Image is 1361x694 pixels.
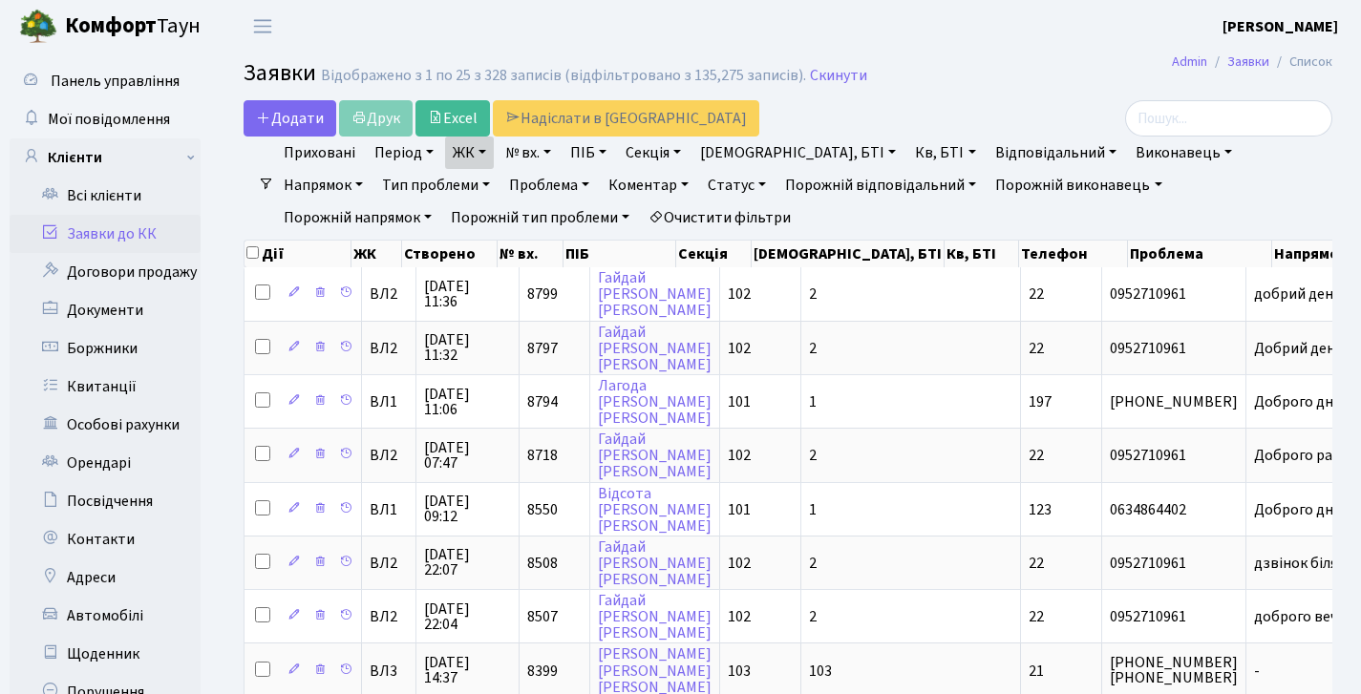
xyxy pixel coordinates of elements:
[1110,502,1238,517] span: 0634864402
[1110,341,1238,356] span: 0952710961
[598,322,712,375] a: Гайдай[PERSON_NAME][PERSON_NAME]
[598,590,712,643] a: Гайдай[PERSON_NAME][PERSON_NAME]
[1110,394,1238,410] span: [PHONE_NUMBER]
[245,241,351,267] th: Дії
[527,553,558,574] span: 8508
[10,635,201,673] a: Щоденник
[10,253,201,291] a: Договори продажу
[370,556,408,571] span: ВЛ2
[65,11,201,43] span: Таун
[728,391,751,412] span: 101
[370,286,408,302] span: ВЛ2
[443,201,637,234] a: Порожній тип проблеми
[10,482,201,520] a: Посвідчення
[51,71,180,92] span: Панель управління
[370,502,408,517] span: ВЛ1
[728,284,751,305] span: 102
[809,499,817,520] span: 1
[1110,655,1238,685] span: [PHONE_NUMBER] [PHONE_NUMBER]
[424,547,511,578] span: [DATE] 22:07
[527,661,558,682] span: 8399
[370,663,408,679] span: ВЛ3
[424,332,511,363] span: [DATE] 11:32
[527,391,558,412] span: 8794
[1029,391,1052,412] span: 197
[10,597,201,635] a: Автомобілі
[498,137,559,169] a: № вх.
[244,100,336,137] a: Додати
[10,62,201,100] a: Панель управління
[1110,448,1238,463] span: 0952710961
[598,483,712,536] a: Відсота[PERSON_NAME][PERSON_NAME]
[1269,52,1332,73] li: Список
[527,499,558,520] span: 8550
[48,109,170,130] span: Мої повідомлення
[809,661,832,682] span: 103
[810,67,867,85] a: Скинути
[728,661,751,682] span: 103
[728,338,751,359] span: 102
[1172,52,1207,72] a: Admin
[10,177,201,215] a: Всі клієнти
[370,609,408,624] span: ВЛ2
[424,655,511,685] span: [DATE] 14:37
[1029,284,1044,305] span: 22
[598,375,712,429] a: Лагода[PERSON_NAME][PERSON_NAME]
[945,241,1020,267] th: Кв, БТІ
[563,137,614,169] a: ПІБ
[988,137,1124,169] a: Відповідальний
[1110,556,1238,571] span: 0952710961
[276,201,439,234] a: Порожній напрямок
[1019,241,1128,267] th: Телефон
[598,267,712,321] a: Гайдай[PERSON_NAME][PERSON_NAME]
[1029,445,1044,466] span: 22
[415,100,490,137] a: Excel
[1029,338,1044,359] span: 22
[618,137,689,169] a: Секція
[809,553,817,574] span: 2
[809,391,817,412] span: 1
[809,606,817,627] span: 2
[1029,661,1044,682] span: 21
[1223,15,1338,38] a: [PERSON_NAME]
[1128,241,1272,267] th: Проблема
[10,444,201,482] a: Орендарі
[1029,499,1052,520] span: 123
[728,445,751,466] span: 102
[527,284,558,305] span: 8799
[777,169,984,201] a: Порожній відповідальний
[498,241,564,267] th: № вх.
[10,100,201,138] a: Мої повідомлення
[424,601,511,632] span: [DATE] 22:04
[728,499,751,520] span: 101
[10,215,201,253] a: Заявки до КК
[370,394,408,410] span: ВЛ1
[809,445,817,466] span: 2
[527,338,558,359] span: 8797
[374,169,498,201] a: Тип проблеми
[728,606,751,627] span: 102
[402,241,498,267] th: Створено
[692,137,904,169] a: [DEMOGRAPHIC_DATA], БТІ
[10,520,201,558] a: Контакти
[244,56,316,90] span: Заявки
[10,329,201,368] a: Боржники
[19,8,57,46] img: logo.png
[370,341,408,356] span: ВЛ2
[276,169,371,201] a: Напрямок
[641,201,798,234] a: Очистити фільтри
[65,11,157,41] b: Комфорт
[501,169,597,201] a: Проблема
[1223,16,1338,37] b: [PERSON_NAME]
[424,387,511,417] span: [DATE] 11:06
[1128,137,1240,169] a: Виконавець
[564,241,675,267] th: ПІБ
[10,406,201,444] a: Особові рахунки
[527,606,558,627] span: 8507
[321,67,806,85] div: Відображено з 1 по 25 з 328 записів (відфільтровано з 135,275 записів).
[1029,553,1044,574] span: 22
[809,338,817,359] span: 2
[1143,42,1361,82] nav: breadcrumb
[239,11,287,42] button: Переключити навігацію
[10,291,201,329] a: Документи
